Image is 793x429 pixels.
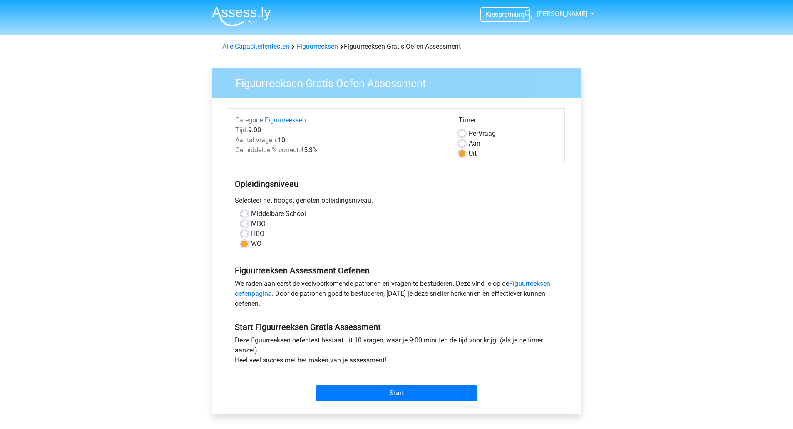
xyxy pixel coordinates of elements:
div: 45,3% [229,145,452,155]
label: WO [251,239,261,249]
a: Figuurreeksen [297,42,338,50]
a: Figuurreeksen [265,116,306,124]
label: Vraag [469,129,496,139]
label: HBO [251,229,264,239]
label: MBO [251,219,266,229]
span: Gemiddelde % correct: [235,146,300,154]
div: We raden aan eerst de veelvoorkomende patronen en vragen te bestuderen. Deze vind je op de . Door... [229,279,565,312]
div: Figuurreeksen Gratis Oefen Assessment [219,42,574,52]
div: 10 [229,135,452,145]
h5: Start Figuurreeksen Gratis Assessment [235,322,559,332]
div: Selecteer het hoogst genoten opleidingsniveau. [229,196,565,209]
span: Kies [486,10,498,18]
a: Alle Capaciteitentesten [222,42,289,50]
img: Assessly [212,7,271,26]
span: premium [498,10,525,18]
span: Categorie: [235,116,265,124]
h3: Figuurreeksen Gratis Oefen Assessment [226,74,575,90]
div: 9:00 [229,125,452,135]
div: Timer [459,115,558,129]
label: Middelbare School [251,209,306,219]
span: [PERSON_NAME] [537,10,587,18]
a: Kiespremium [481,9,529,20]
label: Uit [469,149,477,159]
a: [PERSON_NAME] [520,9,588,19]
h5: Figuurreeksen Assessment Oefenen [235,265,559,275]
input: Start [316,385,477,401]
span: Tijd: [235,126,248,134]
label: Aan [469,139,480,149]
span: Per [469,129,478,137]
div: Deze figuurreeksen oefentest bestaat uit 10 vragen, waar je 9:00 minuten de tijd voor krijgt (als... [229,335,565,369]
span: Aantal vragen: [235,136,278,144]
h5: Opleidingsniveau [235,176,559,192]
